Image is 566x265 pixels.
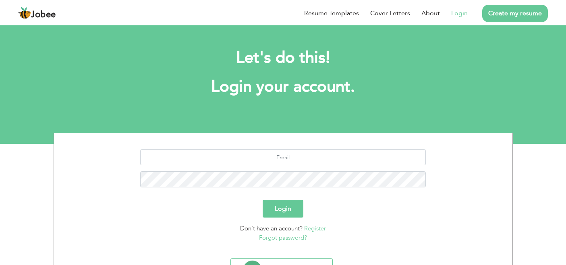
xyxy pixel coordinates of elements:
input: Email [140,149,426,165]
a: Create my resume [482,5,548,22]
a: Jobee [18,7,56,20]
img: jobee.io [18,7,31,20]
span: Jobee [31,10,56,19]
span: Don't have an account? [240,224,303,232]
a: Register [304,224,326,232]
a: About [421,8,440,18]
a: Resume Templates [304,8,359,18]
h2: Let's do this! [66,47,501,68]
a: Login [451,8,468,18]
h1: Login your account. [66,76,501,97]
a: Forgot password? [259,234,307,242]
a: Cover Letters [370,8,410,18]
button: Login [263,200,303,218]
